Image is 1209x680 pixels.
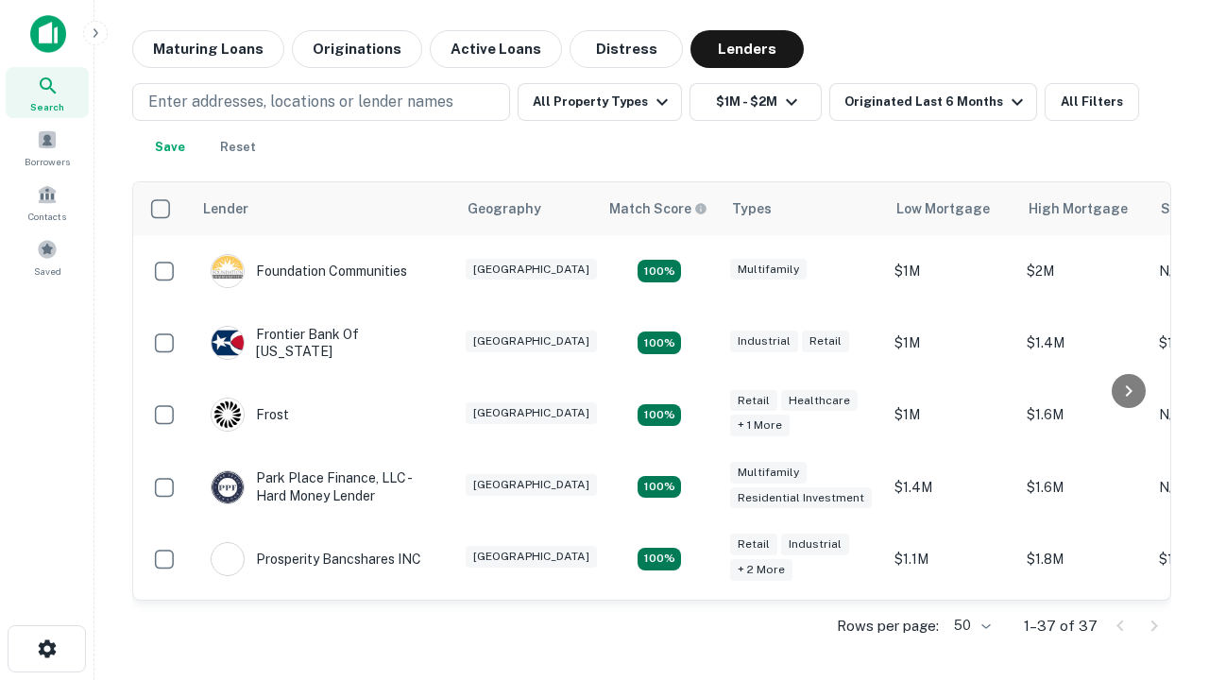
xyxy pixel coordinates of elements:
[6,122,89,173] a: Borrowers
[885,450,1017,522] td: $1.4M
[212,399,244,431] img: picture
[30,99,64,114] span: Search
[466,402,597,424] div: [GEOGRAPHIC_DATA]
[132,83,510,121] button: Enter addresses, locations or lender names
[211,469,437,503] div: Park Place Finance, LLC - Hard Money Lender
[211,398,289,432] div: Frost
[6,67,89,118] a: Search
[456,182,598,235] th: Geography
[732,197,772,220] div: Types
[885,523,1017,595] td: $1.1M
[1045,83,1139,121] button: All Filters
[1017,307,1149,379] td: $1.4M
[885,235,1017,307] td: $1M
[609,198,707,219] div: Capitalize uses an advanced AI algorithm to match your search with the best lender. The match sco...
[721,182,885,235] th: Types
[1017,595,1149,667] td: $1.2M
[638,548,681,570] div: Matching Properties: 7, hasApolloMatch: undefined
[1017,523,1149,595] td: $1.8M
[208,128,268,166] button: Reset
[730,415,790,436] div: + 1 more
[598,182,721,235] th: Capitalize uses an advanced AI algorithm to match your search with the best lender. The match sco...
[730,390,777,412] div: Retail
[844,91,1029,113] div: Originated Last 6 Months
[570,30,683,68] button: Distress
[885,307,1017,379] td: $1M
[1017,379,1149,450] td: $1.6M
[781,390,858,412] div: Healthcare
[518,83,682,121] button: All Property Types
[896,197,990,220] div: Low Mortgage
[885,379,1017,450] td: $1M
[292,30,422,68] button: Originations
[212,471,244,503] img: picture
[1017,235,1149,307] td: $2M
[730,559,792,581] div: + 2 more
[430,30,562,68] button: Active Loans
[212,255,244,287] img: picture
[466,259,597,280] div: [GEOGRAPHIC_DATA]
[609,198,704,219] h6: Match Score
[25,154,70,169] span: Borrowers
[192,182,456,235] th: Lender
[730,487,872,509] div: Residential Investment
[638,476,681,499] div: Matching Properties: 4, hasApolloMatch: undefined
[781,534,849,555] div: Industrial
[802,331,849,352] div: Retail
[730,259,807,280] div: Multifamily
[132,30,284,68] button: Maturing Loans
[6,231,89,282] a: Saved
[638,404,681,427] div: Matching Properties: 5, hasApolloMatch: undefined
[829,83,1037,121] button: Originated Last 6 Months
[466,331,597,352] div: [GEOGRAPHIC_DATA]
[690,83,822,121] button: $1M - $2M
[211,254,407,288] div: Foundation Communities
[468,197,541,220] div: Geography
[212,327,244,359] img: picture
[946,612,994,639] div: 50
[1017,182,1149,235] th: High Mortgage
[30,15,66,53] img: capitalize-icon.png
[638,331,681,354] div: Matching Properties: 4, hasApolloMatch: undefined
[212,543,244,575] img: picture
[148,91,453,113] p: Enter addresses, locations or lender names
[211,542,421,576] div: Prosperity Bancshares INC
[730,462,807,484] div: Multifamily
[34,263,61,279] span: Saved
[638,260,681,282] div: Matching Properties: 4, hasApolloMatch: undefined
[885,595,1017,667] td: $1.2M
[6,177,89,228] a: Contacts
[466,546,597,568] div: [GEOGRAPHIC_DATA]
[1024,615,1098,637] p: 1–37 of 37
[1029,197,1128,220] div: High Mortgage
[203,197,248,220] div: Lender
[28,209,66,224] span: Contacts
[837,615,939,637] p: Rows per page:
[1115,529,1209,620] iframe: Chat Widget
[1017,450,1149,522] td: $1.6M
[730,331,798,352] div: Industrial
[140,128,200,166] button: Save your search to get updates of matches that match your search criteria.
[211,326,437,360] div: Frontier Bank Of [US_STATE]
[730,534,777,555] div: Retail
[466,474,597,496] div: [GEOGRAPHIC_DATA]
[885,182,1017,235] th: Low Mortgage
[690,30,804,68] button: Lenders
